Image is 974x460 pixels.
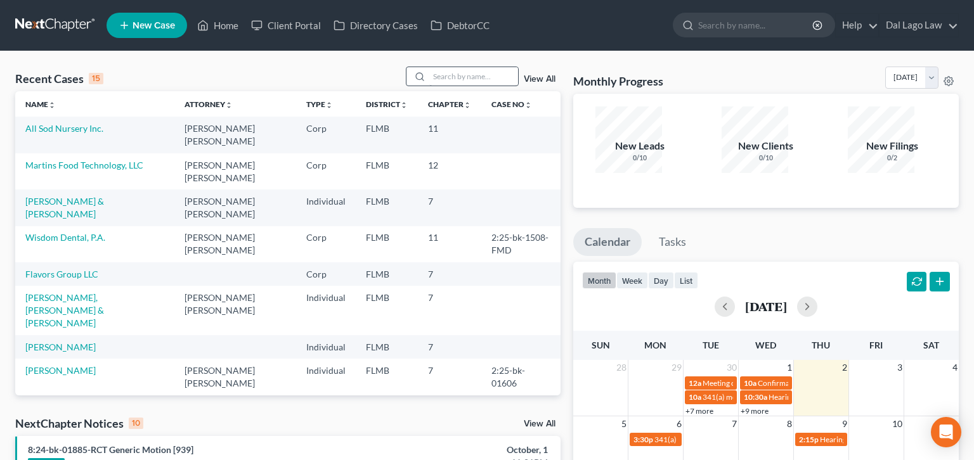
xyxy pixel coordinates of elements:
div: Open Intercom Messenger [931,417,961,447]
i: unfold_more [225,101,233,109]
span: Sun [592,340,610,350]
a: Districtunfold_more [366,99,408,109]
h2: [DATE] [745,300,787,313]
a: [PERSON_NAME] & [PERSON_NAME] [25,196,104,219]
td: FLMB [356,262,418,286]
td: Individual [296,286,356,335]
td: 12 [418,153,481,189]
span: 2 [841,360,848,375]
td: FLMB [356,226,418,262]
span: New Case [133,21,175,30]
div: 10 [129,418,143,429]
td: 2:25-bk-01606 [481,359,561,395]
span: 29 [670,360,683,375]
a: Typeunfold_more [306,99,333,109]
a: Chapterunfold_more [428,99,471,109]
td: 7 [418,395,481,431]
a: Wisdom Dental, P.A. [25,232,105,243]
td: FLMB [356,359,418,395]
td: [PERSON_NAME] [PERSON_NAME] [174,117,296,153]
span: Sat [923,340,939,350]
td: [PERSON_NAME] [PERSON_NAME] [174,226,296,262]
a: View All [524,419,555,428]
a: DebtorCC [424,14,496,37]
a: Attorneyunfold_more [185,99,233,109]
a: +7 more [685,406,713,416]
a: Flavors Group LLC [25,269,98,279]
a: Help [836,14,878,37]
td: [PERSON_NAME] [PERSON_NAME] [174,153,296,189]
i: unfold_more [464,101,471,109]
span: Hearing for [769,392,807,402]
td: FLMB [356,335,418,359]
div: New Filings [848,139,937,153]
td: 7 [418,335,481,359]
span: 5 [620,416,628,431]
td: FLMB [356,286,418,335]
div: 15 [89,73,103,84]
i: unfold_more [325,101,333,109]
a: Nameunfold_more [25,99,56,109]
div: 0/10 [595,153,684,163]
span: Wed [755,340,776,350]
td: 2:25-bk-01364 [481,395,561,431]
span: 11 [946,416,959,431]
span: 8 [786,416,793,431]
div: NextChapter Notices [15,416,143,431]
a: [PERSON_NAME] [25,342,96,352]
td: Individual [296,359,356,395]
span: 341(a) meeting for [PERSON_NAME] [703,392,825,402]
i: unfold_more [524,101,532,109]
span: Meeting of Creditors for [PERSON_NAME] [703,378,843,388]
div: New Leads [595,139,684,153]
td: Individual [296,335,356,359]
td: 11 [418,117,481,153]
td: Corp [296,153,356,189]
td: 7 [418,189,481,226]
span: 10a [689,392,701,402]
span: 4 [951,360,959,375]
div: New Clients [722,139,810,153]
span: Fri [869,340,883,350]
td: [PERSON_NAME] [PERSON_NAME] [174,189,296,226]
td: 11 [418,226,481,262]
span: 10:30a [744,392,767,402]
span: 9 [841,416,848,431]
td: Corp [296,395,356,431]
td: Corp [296,226,356,262]
a: [PERSON_NAME] [25,365,96,376]
td: 7 [418,359,481,395]
span: Thu [812,340,830,350]
a: Case Nounfold_more [491,99,532,109]
td: [PERSON_NAME] [PERSON_NAME] [174,395,296,431]
td: FLMB [356,395,418,431]
a: +9 more [741,406,769,416]
td: FLMB [356,189,418,226]
td: [PERSON_NAME] [PERSON_NAME] [174,286,296,335]
div: 0/2 [848,153,937,163]
span: 341(a) meeting for Wisdom Dental, P.A. [654,435,784,444]
h3: Monthly Progress [573,73,663,89]
span: 1 [786,360,793,375]
button: month [582,272,616,289]
td: 7 [418,262,481,286]
span: Mon [644,340,666,350]
i: unfold_more [400,101,408,109]
span: 2:15p [799,435,819,444]
span: 12a [689,378,701,388]
a: Calendar [573,228,642,256]
div: Recent Cases [15,71,103,86]
span: 30 [725,360,738,375]
td: FLMB [356,153,418,189]
span: 3:30p [633,435,653,444]
td: 7 [418,286,481,335]
span: 10a [744,378,756,388]
button: day [648,272,674,289]
td: [PERSON_NAME] [PERSON_NAME] [174,359,296,395]
span: 10 [891,416,904,431]
span: 3 [896,360,904,375]
i: unfold_more [48,101,56,109]
a: All Sod Nursery Inc. [25,123,103,134]
a: [PERSON_NAME], [PERSON_NAME] & [PERSON_NAME] [25,292,104,328]
a: Martins Food Technology, LLC [25,160,143,170]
